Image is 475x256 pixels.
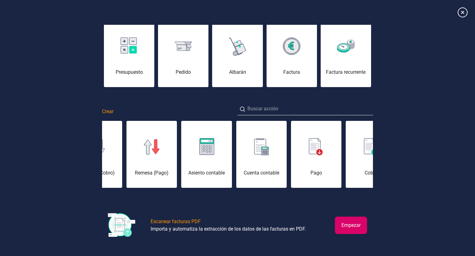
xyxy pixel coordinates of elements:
div: Factura recurrente [321,68,371,76]
div: Remesa (Pago) [126,169,177,177]
div: Factura [267,68,317,76]
button: Empezar [335,217,367,234]
img: img-factura-recurrente.svg [337,40,354,52]
div: Asiento contable [181,169,232,177]
input: Buscar acción [237,103,373,115]
img: img-albaran.svg [229,36,246,57]
img: img-cobro.svg [364,138,378,156]
div: Pedido [158,68,208,76]
img: img-asiento-contable.svg [199,138,214,156]
div: Cobro [346,169,396,177]
div: Presupuesto [104,68,154,76]
div: Albarán [212,68,263,76]
img: img-pedido.svg [175,42,192,51]
div: Escanear facturas PDF [151,218,201,225]
img: img-factura.svg [283,38,300,55]
img: img-escanear-facturas-pdf.svg [108,213,136,237]
div: Importa y automatiza la extracción de los datos de las facturas en PDF. [151,225,306,233]
img: img-pago.svg [309,138,323,156]
div: Pago [291,169,341,177]
img: img-remesa-pago.svg [144,139,160,155]
div: Cuenta contable [236,169,287,177]
img: img-presupuesto.svg [121,38,138,55]
span: Crear [102,108,113,115]
img: img-cuenta-contable.svg [254,138,269,156]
